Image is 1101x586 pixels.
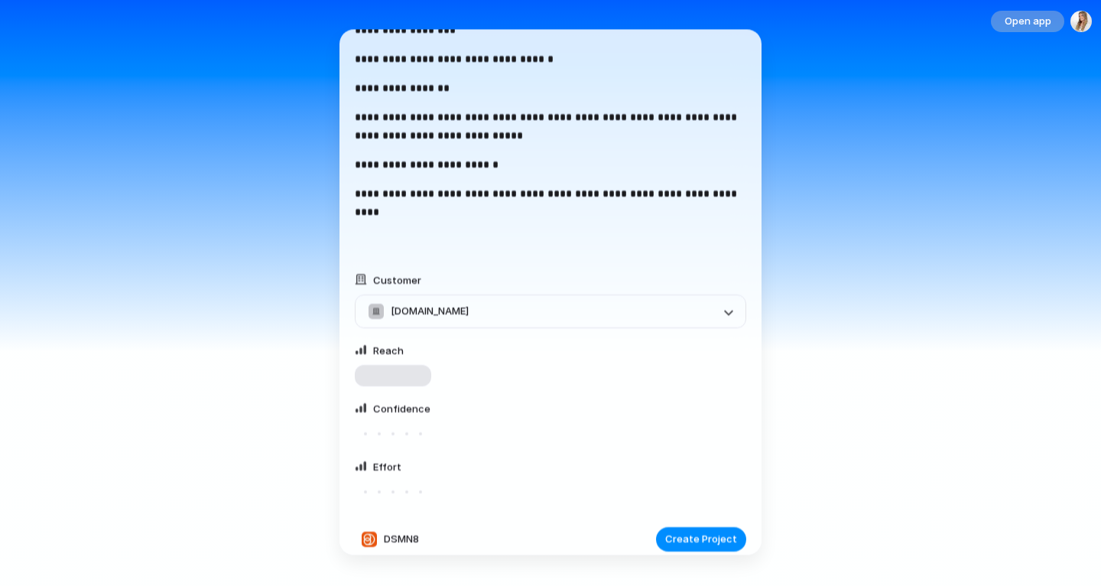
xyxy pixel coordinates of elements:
[384,532,419,548] span: DSMN8
[391,304,469,320] span: [DOMAIN_NAME]
[373,344,404,356] span: Reach
[665,532,737,548] span: Create Project
[991,11,1064,32] button: Open app
[373,402,430,415] span: Confidence
[373,461,401,473] span: Effort
[373,274,421,286] span: Customer
[1005,14,1051,29] span: Open app
[656,527,746,552] button: Create Project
